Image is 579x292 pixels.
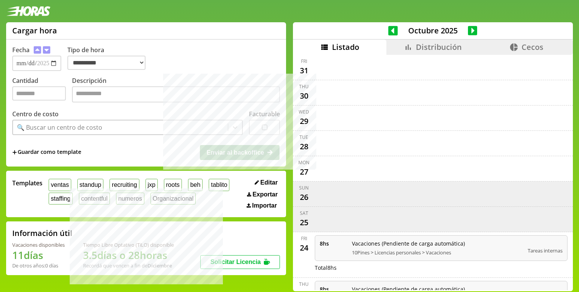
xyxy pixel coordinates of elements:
[188,179,203,191] button: beh
[252,179,280,186] button: Editar
[210,259,261,265] span: Solicitar Licencia
[416,42,462,52] span: Distribución
[299,185,309,191] div: Sun
[12,148,81,157] span: +Guardar como template
[49,179,71,191] button: ventas
[12,86,66,101] input: Cantidad
[67,46,152,71] label: Tipo de hora
[12,228,72,238] h2: Información útil
[298,242,310,254] div: 24
[298,166,310,178] div: 27
[72,86,280,102] textarea: Descripción
[245,191,280,198] button: Exportar
[83,262,174,269] div: Recordá que vencen a fin de
[83,241,174,248] div: Tiempo Libre Optativo (TiLO) disponible
[12,148,17,157] span: +
[301,58,307,64] div: Fri
[293,55,573,290] div: scrollable content
[299,83,309,90] div: Thu
[398,25,468,36] span: Octubre 2025
[528,247,563,254] span: Tareas internas
[301,235,307,242] div: Fri
[249,110,280,118] label: Facturable
[147,262,172,269] b: Diciembre
[12,262,65,269] div: De otros años: 0 días
[298,216,310,229] div: 25
[299,109,309,115] div: Wed
[352,240,523,247] span: Vacaciones (Pendiente de carga automática)
[315,264,568,271] div: Total 8 hs
[298,64,310,77] div: 31
[320,240,347,247] span: 8 hs
[12,110,59,118] label: Centro de costo
[49,193,73,205] button: staffing
[298,90,310,102] div: 30
[252,202,277,209] span: Importar
[6,6,51,16] img: logotipo
[299,281,309,287] div: Thu
[252,191,278,198] span: Exportar
[209,179,229,191] button: tablito
[17,123,102,132] div: 🔍 Buscar un centro de costo
[299,134,308,140] div: Tue
[300,210,308,216] div: Sat
[72,76,280,104] label: Descripción
[260,179,278,186] span: Editar
[12,241,65,248] div: Vacaciones disponibles
[67,56,146,70] select: Tipo de hora
[298,115,310,127] div: 29
[352,249,523,256] span: 10Pines > Licencias personales > Vacaciones
[332,42,359,52] span: Listado
[83,248,174,262] h1: 3.5 días o 28 horas
[79,193,110,205] button: contentful
[12,46,29,54] label: Fecha
[146,179,158,191] button: jxp
[12,179,43,187] span: Templates
[77,179,104,191] button: standup
[200,255,280,269] button: Solicitar Licencia
[522,42,543,52] span: Cecos
[110,179,139,191] button: recruiting
[150,193,196,205] button: Organizacional
[298,140,310,153] div: 28
[12,25,57,36] h1: Cargar hora
[116,193,144,205] button: numeros
[12,76,72,104] label: Cantidad
[298,159,309,166] div: Mon
[12,248,65,262] h1: 11 días
[298,191,310,203] div: 26
[164,179,182,191] button: roots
